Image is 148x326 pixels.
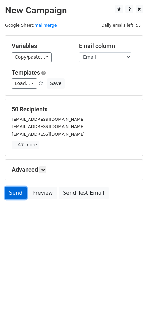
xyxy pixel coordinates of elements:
a: +47 more [12,141,39,149]
a: Send [5,187,27,199]
a: Copy/paste... [12,52,52,62]
h2: New Campaign [5,5,143,16]
small: [EMAIL_ADDRESS][DOMAIN_NAME] [12,124,85,129]
span: Daily emails left: 50 [99,22,143,29]
a: Daily emails left: 50 [99,23,143,28]
a: Send Test Email [59,187,108,199]
small: [EMAIL_ADDRESS][DOMAIN_NAME] [12,117,85,122]
h5: Variables [12,42,69,50]
small: Google Sheet: [5,23,57,28]
iframe: Chat Widget [115,294,148,326]
small: [EMAIL_ADDRESS][DOMAIN_NAME] [12,132,85,137]
h5: Email column [79,42,136,50]
h5: Advanced [12,166,136,173]
button: Save [47,78,64,89]
a: Preview [28,187,57,199]
a: Load... [12,78,37,89]
h5: 50 Recipients [12,106,136,113]
a: Templates [12,69,40,76]
a: mailmerge [34,23,57,28]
